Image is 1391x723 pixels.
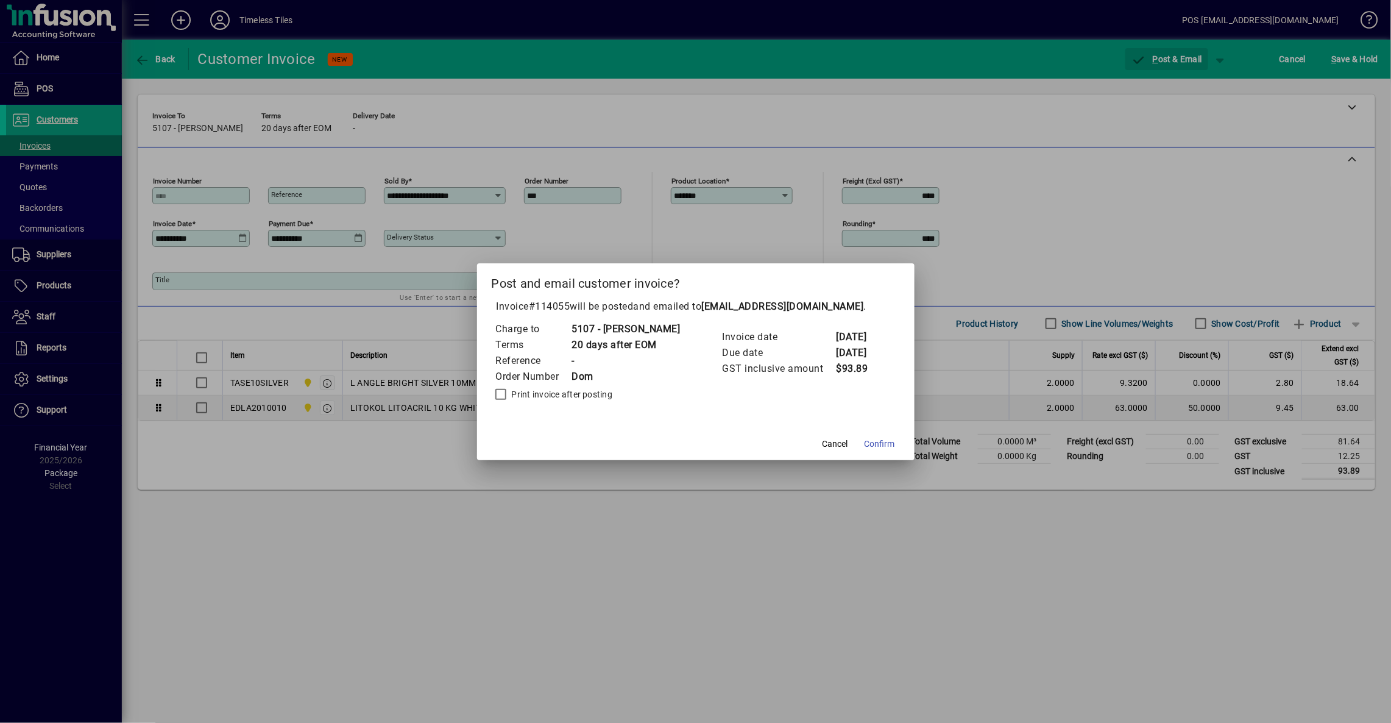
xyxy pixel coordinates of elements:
td: Terms [495,337,572,353]
button: Cancel [816,433,855,455]
p: Invoice will be posted . [492,299,900,314]
td: - [572,353,681,369]
button: Confirm [860,433,900,455]
b: [EMAIL_ADDRESS][DOMAIN_NAME] [702,301,864,312]
td: 5107 - [PERSON_NAME] [572,321,681,337]
td: GST inclusive amount [722,361,836,377]
td: Invoice date [722,329,836,345]
label: Print invoice after posting [509,388,613,401]
h2: Post and email customer invoice? [477,263,915,299]
td: Charge to [495,321,572,337]
span: Cancel [823,438,848,451]
td: 20 days after EOM [572,337,681,353]
span: #114055 [529,301,570,312]
td: Order Number [495,369,572,385]
td: Reference [495,353,572,369]
td: [DATE] [836,345,885,361]
td: Due date [722,345,836,361]
span: and emailed to [634,301,864,312]
td: Dom [572,369,681,385]
span: Confirm [865,438,895,451]
td: [DATE] [836,329,885,345]
td: $93.89 [836,361,885,377]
